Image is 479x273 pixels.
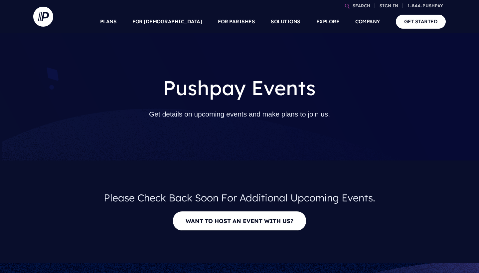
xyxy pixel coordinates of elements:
[173,211,306,231] a: Want to host an event with us?
[124,105,354,123] p: Get details on upcoming events and make plans to join us.
[396,15,446,28] a: GET STARTED
[316,10,340,33] a: EXPLORE
[39,187,440,208] h4: Please Check Back Soon For Additional Upcoming Events.
[132,10,202,33] a: FOR [DEMOGRAPHIC_DATA]
[355,10,380,33] a: COMPANY
[218,10,255,33] a: FOR PARISHES
[271,10,300,33] a: SOLUTIONS
[100,10,117,33] a: PLANS
[124,71,354,105] h1: Pushpay Events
